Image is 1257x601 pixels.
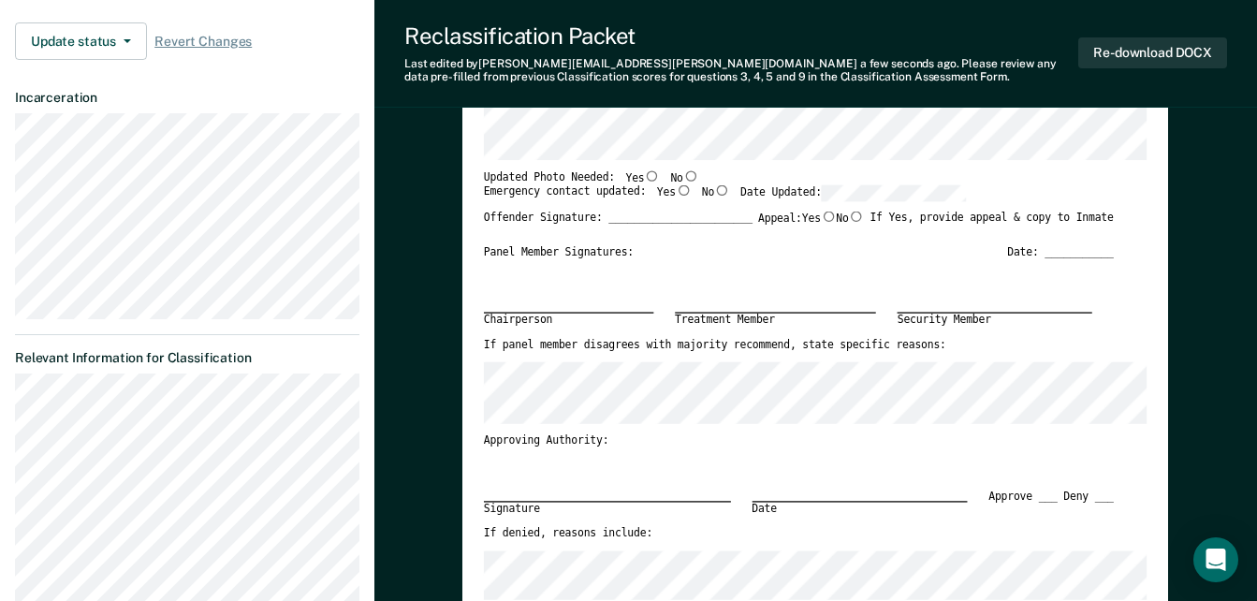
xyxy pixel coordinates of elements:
div: Date [753,501,968,516]
label: If denied, reasons include: [484,527,652,541]
input: No [714,185,730,196]
div: Signature [484,501,731,516]
div: Open Intercom Messenger [1193,537,1238,582]
button: Re-download DOCX [1078,37,1227,68]
input: No [849,211,865,221]
dt: Incarceration [15,90,359,106]
div: Emergency contact updated: [484,185,966,212]
div: Security Member [898,313,1092,328]
div: Date: ___________ [1008,245,1114,259]
label: If panel member disagrees with majority recommend, state specific reasons: [484,338,946,352]
input: Date Updated: [822,185,966,201]
div: Last edited by [PERSON_NAME][EMAIL_ADDRESS][PERSON_NAME][DOMAIN_NAME] . Please review any data pr... [404,57,1078,84]
div: Chairperson [484,313,653,328]
div: Panel Member Signatures: [484,245,634,259]
label: No [837,211,865,226]
button: Update status [15,22,147,60]
div: Reclassification Packet [404,22,1078,50]
label: Appeal: [758,211,864,235]
input: No [683,169,699,180]
input: Yes [676,185,692,196]
span: a few seconds ago [860,57,957,70]
label: Yes [626,169,661,184]
div: Treatment Member [675,313,876,328]
div: Approve ___ Deny ___ [989,491,1115,527]
div: Updated Photo Needed: [484,169,698,184]
label: Date Updated: [740,185,966,201]
label: Yes [657,185,692,201]
input: Yes [821,211,837,221]
label: No [702,185,730,201]
span: Revert Changes [154,34,252,50]
div: Offender Signature: _______________________ If Yes, provide appeal & copy to Inmate [484,211,1114,244]
div: Approving Authority: [484,433,1114,447]
label: No [671,169,699,184]
input: Yes [645,169,661,180]
dt: Relevant Information for Classification [15,350,359,366]
label: Yes [802,211,837,226]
